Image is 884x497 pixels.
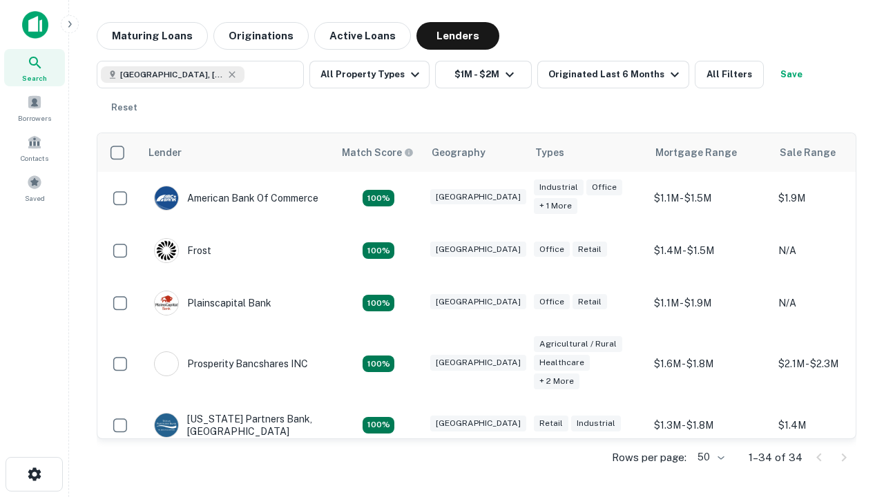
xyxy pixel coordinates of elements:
[154,238,211,263] div: Frost
[692,447,727,467] div: 50
[534,336,622,352] div: Agricultural / Rural
[534,373,579,389] div: + 2 more
[534,355,590,371] div: Healthcare
[155,413,178,437] img: picture
[213,22,309,50] button: Originations
[612,449,686,466] p: Rows per page:
[363,190,394,206] div: Matching Properties: 3, hasApolloMatch: undefined
[534,179,584,195] div: Industrial
[363,417,394,433] div: Matching Properties: 4, hasApolloMatch: undefined
[4,89,65,126] a: Borrowers
[647,277,771,329] td: $1.1M - $1.9M
[416,22,499,50] button: Lenders
[4,49,65,86] a: Search
[647,133,771,172] th: Mortgage Range
[22,72,47,84] span: Search
[155,186,178,210] img: picture
[4,129,65,166] a: Contacts
[102,94,146,121] button: Reset
[342,145,414,160] div: Capitalize uses an advanced AI algorithm to match your search with the best lender. The match sco...
[815,387,884,453] iframe: Chat Widget
[148,144,182,161] div: Lender
[314,22,411,50] button: Active Loans
[154,186,318,211] div: American Bank Of Commerce
[4,169,65,206] a: Saved
[363,355,394,372] div: Matching Properties: 5, hasApolloMatch: undefined
[154,413,320,438] div: [US_STATE] Partners Bank, [GEOGRAPHIC_DATA]
[18,113,51,124] span: Borrowers
[432,144,486,161] div: Geography
[140,133,334,172] th: Lender
[154,291,271,315] div: Plainscapital Bank
[430,355,526,371] div: [GEOGRAPHIC_DATA]
[780,144,836,161] div: Sale Range
[647,329,771,399] td: $1.6M - $1.8M
[97,22,208,50] button: Maturing Loans
[430,416,526,431] div: [GEOGRAPHIC_DATA]
[573,242,607,257] div: Retail
[309,61,430,88] button: All Property Types
[534,242,570,257] div: Office
[430,189,526,205] div: [GEOGRAPHIC_DATA]
[430,294,526,310] div: [GEOGRAPHIC_DATA]
[363,295,394,311] div: Matching Properties: 3, hasApolloMatch: undefined
[534,416,568,431] div: Retail
[342,145,411,160] h6: Match Score
[655,144,737,161] div: Mortgage Range
[537,61,689,88] button: Originated Last 6 Months
[573,294,607,310] div: Retail
[334,133,423,172] th: Capitalize uses an advanced AI algorithm to match your search with the best lender. The match sco...
[155,291,178,315] img: picture
[154,351,308,376] div: Prosperity Bancshares INC
[527,133,647,172] th: Types
[363,242,394,259] div: Matching Properties: 3, hasApolloMatch: undefined
[535,144,564,161] div: Types
[749,449,803,466] p: 1–34 of 34
[647,399,771,451] td: $1.3M - $1.8M
[155,239,178,262] img: picture
[430,242,526,257] div: [GEOGRAPHIC_DATA]
[22,11,48,39] img: capitalize-icon.png
[571,416,621,431] div: Industrial
[586,179,622,195] div: Office
[695,61,764,88] button: All Filters
[120,68,224,81] span: [GEOGRAPHIC_DATA], [GEOGRAPHIC_DATA], [GEOGRAPHIC_DATA]
[647,224,771,277] td: $1.4M - $1.5M
[423,133,527,172] th: Geography
[769,61,814,88] button: Save your search to get updates of matches that match your search criteria.
[647,172,771,224] td: $1.1M - $1.5M
[25,193,45,204] span: Saved
[548,66,683,83] div: Originated Last 6 Months
[155,352,178,376] img: picture
[435,61,532,88] button: $1M - $2M
[534,198,577,214] div: + 1 more
[534,294,570,310] div: Office
[21,153,48,164] span: Contacts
